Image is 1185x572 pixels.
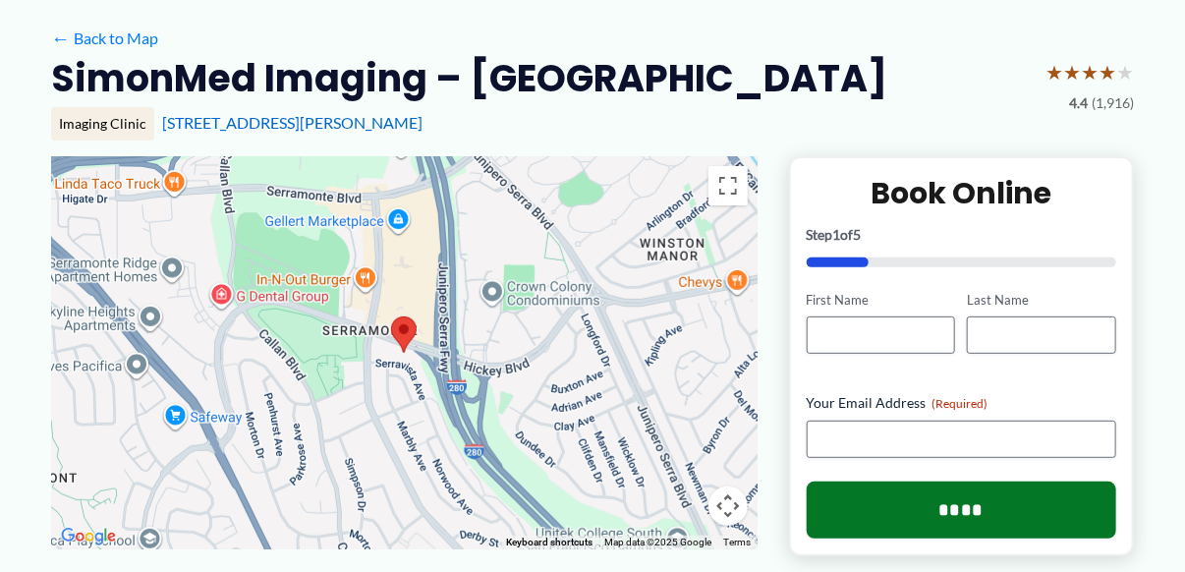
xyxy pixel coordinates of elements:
h2: SimonMed Imaging – [GEOGRAPHIC_DATA] [51,54,887,102]
p: Step of [807,228,1116,242]
span: ← [51,29,70,47]
span: (Required) [932,396,988,411]
a: ←Back to Map [51,24,158,53]
span: Map data ©2025 Google [605,537,712,547]
span: ★ [1116,54,1134,90]
span: ★ [1099,54,1116,90]
span: ★ [1081,54,1099,90]
button: Keyboard shortcuts [507,536,593,549]
span: 5 [854,226,862,243]
span: 1 [833,226,841,243]
h2: Book Online [807,174,1116,212]
label: First Name [807,291,956,310]
img: Google [56,524,121,549]
a: [STREET_ADDRESS][PERSON_NAME] [162,113,423,132]
label: Your Email Address [807,393,1116,413]
label: Last Name [967,291,1116,310]
button: Toggle fullscreen view [708,166,748,205]
span: 4.4 [1069,90,1088,116]
a: Terms (opens in new tab) [724,537,752,547]
span: (1,916) [1092,90,1134,116]
a: Open this area in Google Maps (opens a new window) [56,524,121,549]
button: Map camera controls [708,486,748,526]
span: ★ [1045,54,1063,90]
span: ★ [1063,54,1081,90]
div: Imaging Clinic [51,107,154,141]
